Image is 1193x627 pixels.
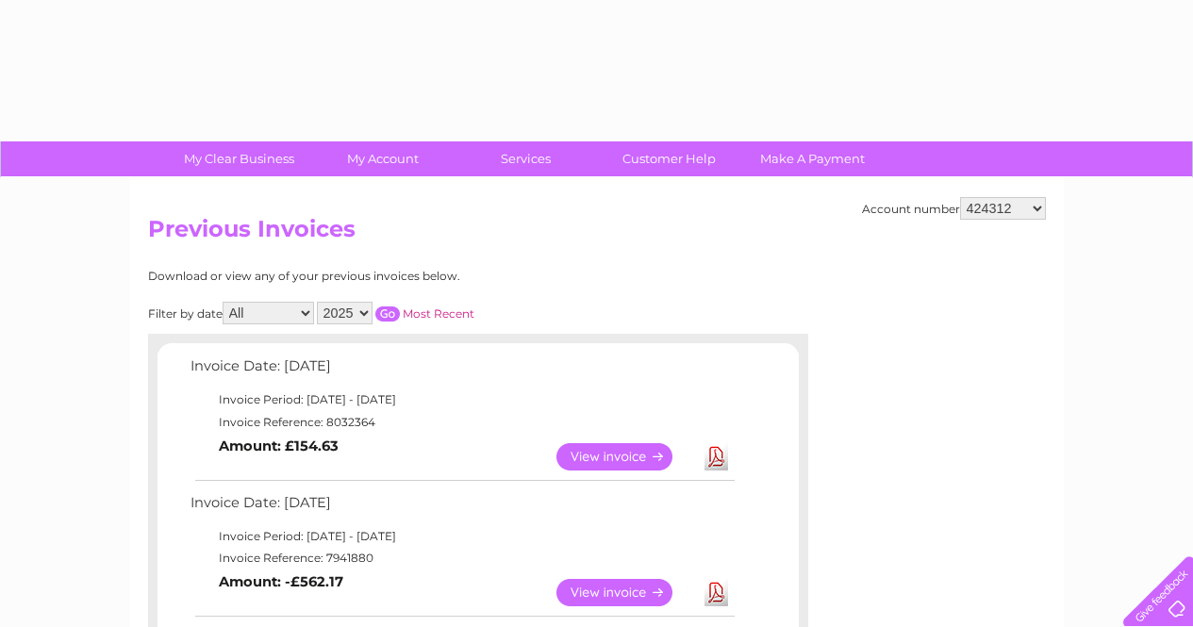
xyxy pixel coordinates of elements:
[186,525,737,548] td: Invoice Period: [DATE] - [DATE]
[403,306,474,321] a: Most Recent
[186,490,737,525] td: Invoice Date: [DATE]
[161,141,317,176] a: My Clear Business
[148,302,643,324] div: Filter by date
[735,141,890,176] a: Make A Payment
[186,547,737,569] td: Invoice Reference: 7941880
[186,388,737,411] td: Invoice Period: [DATE] - [DATE]
[219,573,343,590] b: Amount: -£562.17
[219,437,339,454] b: Amount: £154.63
[862,197,1046,220] div: Account number
[704,579,728,606] a: Download
[186,411,737,434] td: Invoice Reference: 8032364
[704,443,728,470] a: Download
[556,579,695,606] a: View
[448,141,604,176] a: Services
[591,141,747,176] a: Customer Help
[148,270,643,283] div: Download or view any of your previous invoices below.
[556,443,695,470] a: View
[305,141,460,176] a: My Account
[186,354,737,388] td: Invoice Date: [DATE]
[148,216,1046,252] h2: Previous Invoices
